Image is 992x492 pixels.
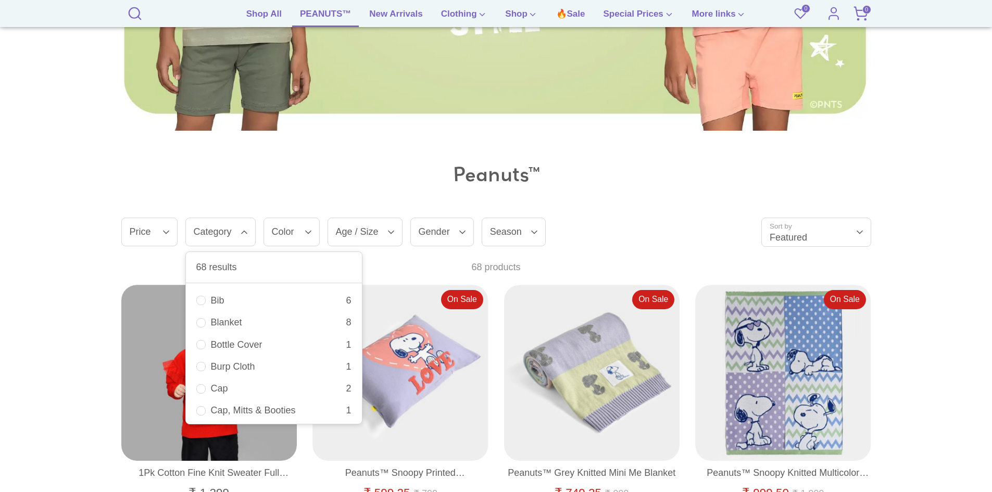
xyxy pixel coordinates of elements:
span: 0 [862,5,871,14]
span: 2 [346,382,351,396]
a: Special Prices [596,7,682,27]
a: PEANUTS™ [292,7,359,27]
p: 68 products [121,260,871,275]
a: Shop All [238,7,290,27]
a: Peanuts™ Snoopy Knitted Multicolor Blanket [695,465,871,481]
a: New Arrivals [361,7,430,27]
span: Cap, Mitts & Booties [211,403,346,418]
a: Account [823,3,844,24]
span: Cap [211,382,346,396]
a: Clothing [433,7,495,27]
a: Peanuts™ Snoopy Printed Burrow Pillow Pillow 1 [312,285,488,461]
summary: Price [121,218,178,246]
span: Burp Cloth [211,360,346,374]
a: 0 [850,3,871,24]
h1: Peanuts™ [288,162,705,187]
summary: Sort by Featured [761,218,871,246]
span: 0 [801,4,810,13]
span: On Sale [632,290,674,309]
a: Peanuts™ Snoopy Printed [PERSON_NAME] Pillow [312,465,488,481]
a: Search [124,5,145,16]
summary: Category [185,218,256,246]
a: More links [684,7,754,27]
a: 1Pk Cotton Fine Knit Sweater Full Sleeves [121,465,297,481]
span: On Sale [824,290,866,309]
a: Peanuts™ Snoopy Knitted Multicolor Blanket Blanket 4 [695,285,871,461]
a: 🔥Sale [548,7,593,27]
span: 1 [346,338,351,352]
a: Peanuts™ Grey Knitted Mini Me Blanket [504,465,680,481]
span: 6 [346,294,351,308]
summary: Gender [410,218,474,246]
summary: Age / Size [328,218,403,246]
span: Bottle Cover [211,338,346,352]
span: Bib [211,294,346,308]
span: Blanket [211,316,346,330]
span: 8 [346,316,351,330]
span: 1 [346,403,351,418]
span: On Sale [441,290,483,309]
summary: Season [482,218,546,246]
span: 1 [346,360,351,374]
a: Peanuts™ Grey Knitted Mini Me Blanket Blanket 2 [504,285,680,461]
a: Peanuts™ Snoopy Viva Knitted Sweater Sweater Full Sleeves 1 [121,285,297,461]
div: 68 results [196,260,237,275]
a: Shop [497,7,545,27]
summary: Color [263,218,320,246]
